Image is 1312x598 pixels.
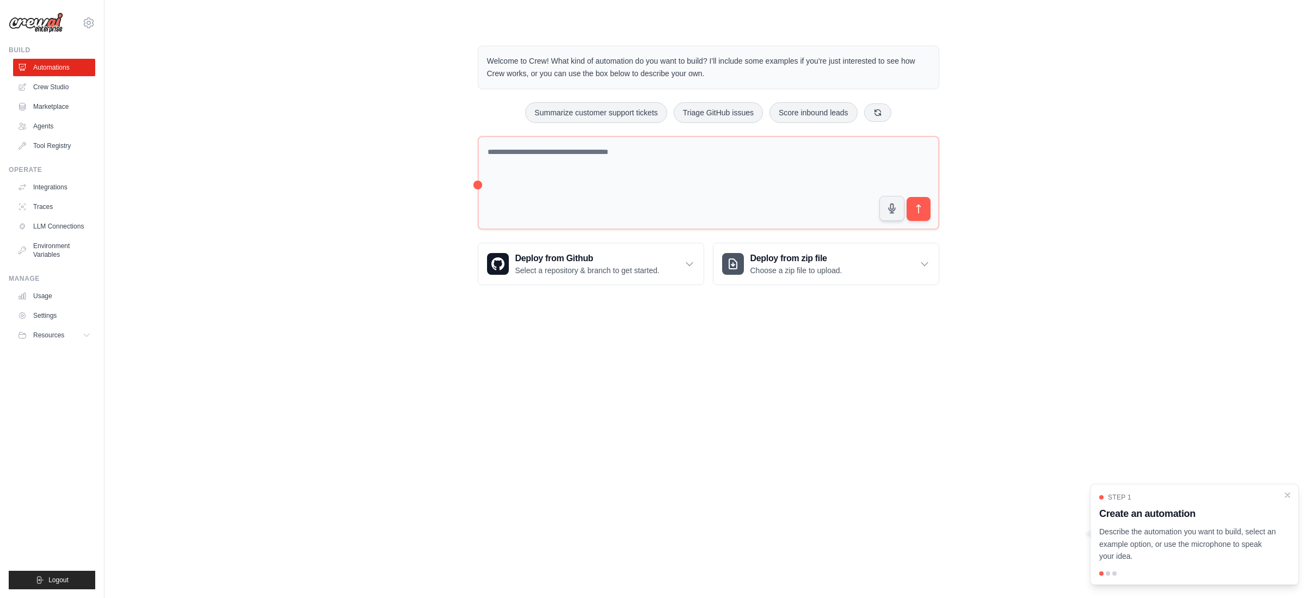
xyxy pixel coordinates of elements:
[13,59,95,76] a: Automations
[9,165,95,174] div: Operate
[9,571,95,589] button: Logout
[13,137,95,155] a: Tool Registry
[1283,491,1292,500] button: Close walkthrough
[13,287,95,305] a: Usage
[9,274,95,283] div: Manage
[750,265,842,276] p: Choose a zip file to upload.
[769,102,858,123] button: Score inbound leads
[13,178,95,196] a: Integrations
[48,576,69,584] span: Logout
[1108,493,1131,502] span: Step 1
[13,78,95,96] a: Crew Studio
[1099,506,1277,521] h3: Create an automation
[487,55,930,80] p: Welcome to Crew! What kind of automation do you want to build? I'll include some examples if you'...
[9,13,63,33] img: Logo
[13,218,95,235] a: LLM Connections
[1099,526,1277,563] p: Describe the automation you want to build, select an example option, or use the microphone to spe...
[13,98,95,115] a: Marketplace
[750,252,842,265] h3: Deploy from zip file
[13,237,95,263] a: Environment Variables
[13,326,95,344] button: Resources
[13,118,95,135] a: Agents
[33,331,64,340] span: Resources
[515,265,660,276] p: Select a repository & branch to get started.
[525,102,667,123] button: Summarize customer support tickets
[13,307,95,324] a: Settings
[9,46,95,54] div: Build
[13,198,95,215] a: Traces
[515,252,660,265] h3: Deploy from Github
[674,102,763,123] button: Triage GitHub issues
